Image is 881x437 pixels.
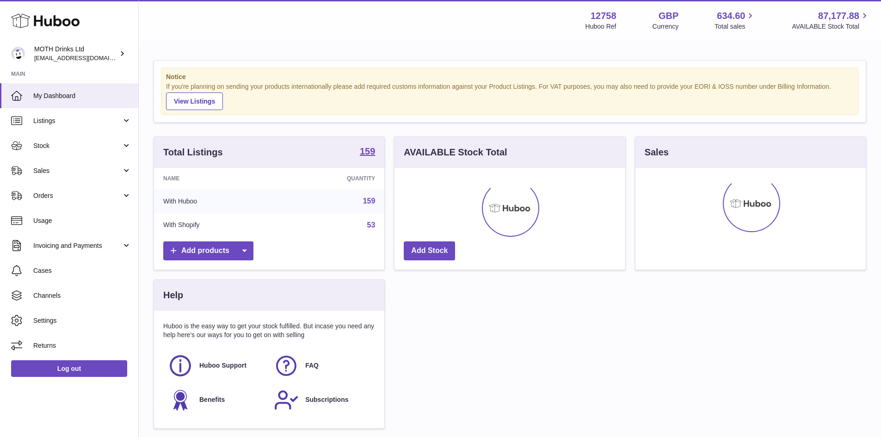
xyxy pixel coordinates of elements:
a: Log out [11,360,127,377]
h3: Total Listings [163,146,223,159]
a: 53 [367,221,376,229]
img: internalAdmin-12758@internal.huboo.com [11,47,25,61]
td: With Shopify [154,213,278,237]
span: Usage [33,216,131,225]
span: Channels [33,291,131,300]
td: With Huboo [154,189,278,213]
span: AVAILABLE Stock Total [792,22,870,31]
a: 634.60 Total sales [715,10,756,31]
strong: Notice [166,73,854,81]
span: Total sales [715,22,756,31]
strong: GBP [659,10,678,22]
a: View Listings [166,92,223,110]
div: Currency [653,22,679,31]
a: FAQ [274,353,370,378]
th: Name [154,168,278,189]
strong: 12758 [591,10,616,22]
a: 159 [360,147,375,158]
span: Stock [33,142,122,150]
strong: 159 [360,147,375,156]
span: Cases [33,266,131,275]
a: Subscriptions [274,388,370,412]
a: Benefits [168,388,265,412]
a: Add Stock [404,241,455,260]
h3: Help [163,289,183,302]
div: MOTH Drinks Ltd [34,45,117,62]
th: Quantity [278,168,385,189]
span: Benefits [199,395,225,404]
span: Returns [33,341,131,350]
span: 87,177.88 [818,10,859,22]
h3: AVAILABLE Stock Total [404,146,507,159]
span: Huboo Support [199,361,246,370]
span: Listings [33,117,122,125]
span: Settings [33,316,131,325]
span: [EMAIL_ADDRESS][DOMAIN_NAME] [34,54,136,62]
span: Subscriptions [305,395,348,404]
span: 634.60 [717,10,745,22]
a: Add products [163,241,253,260]
a: 87,177.88 AVAILABLE Stock Total [792,10,870,31]
a: 159 [363,197,376,205]
span: My Dashboard [33,92,131,100]
a: Huboo Support [168,353,265,378]
h3: Sales [645,146,669,159]
span: Orders [33,191,122,200]
span: FAQ [305,361,319,370]
div: If you're planning on sending your products internationally please add required customs informati... [166,82,854,110]
span: Invoicing and Payments [33,241,122,250]
p: Huboo is the easy way to get your stock fulfilled. But incase you need any help here's our ways f... [163,322,375,339]
div: Huboo Ref [585,22,616,31]
span: Sales [33,166,122,175]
